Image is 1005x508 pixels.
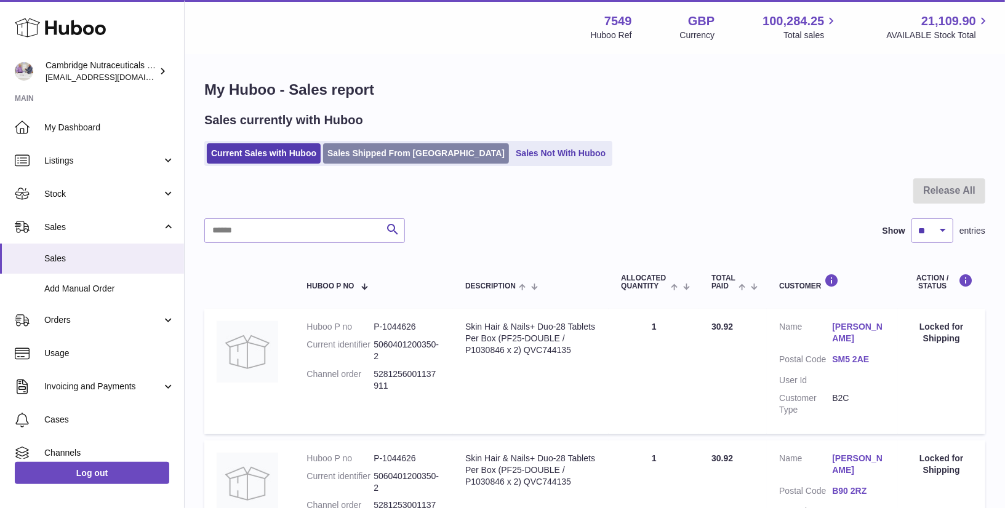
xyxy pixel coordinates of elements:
span: ALLOCATED Quantity [621,274,668,290]
span: Description [465,282,516,290]
span: entries [959,225,985,237]
span: 30.92 [711,322,733,331]
td: 1 [609,309,699,434]
span: Sales [44,221,162,233]
span: Usage [44,347,175,359]
div: Customer [779,274,885,290]
a: Log out [15,462,169,484]
strong: 7549 [604,13,632,30]
span: Huboo P no [306,282,354,290]
span: Sales [44,253,175,264]
dt: Customer Type [779,392,832,416]
span: Total sales [783,30,838,41]
span: 21,109.90 [921,13,976,30]
label: Show [883,225,905,237]
span: Stock [44,188,162,200]
span: My Dashboard [44,122,175,133]
span: Listings [44,155,162,167]
a: Sales Shipped From [GEOGRAPHIC_DATA] [323,143,509,164]
a: SM5 2AE [832,354,885,365]
dt: Huboo P no [306,321,374,333]
span: 30.92 [711,453,733,463]
dd: B2C [832,392,885,416]
div: Currency [680,30,715,41]
strong: GBP [688,13,715,30]
dt: Name [779,453,832,479]
dt: Postal Code [779,485,832,500]
dt: Current identifier [306,470,374,494]
img: no-photo.jpg [217,321,278,383]
span: Add Manual Order [44,283,175,295]
a: Sales Not With Huboo [511,143,610,164]
span: Orders [44,314,162,326]
div: Huboo Ref [591,30,632,41]
h1: My Huboo - Sales report [204,80,985,100]
span: Invoicing and Payments [44,381,162,392]
span: AVAILABLE Stock Total [886,30,990,41]
dt: Name [779,321,832,347]
div: Locked for Shipping [910,321,973,344]
dt: Channel order [306,368,374,392]
span: Cases [44,414,175,426]
div: Action / Status [910,274,973,290]
h2: Sales currently with Huboo [204,112,363,129]
a: Current Sales with Huboo [207,143,321,164]
span: Total paid [711,274,735,290]
span: 100,284.25 [763,13,824,30]
a: 21,109.90 AVAILABLE Stock Total [886,13,990,41]
dd: P-1044626 [374,321,441,333]
div: Locked for Shipping [910,453,973,476]
dt: Huboo P no [306,453,374,464]
a: [PERSON_NAME] [832,321,885,344]
dd: 5281256001137911 [374,368,441,392]
dd: 5060401200350-2 [374,339,441,362]
dd: P-1044626 [374,453,441,464]
dd: 5060401200350-2 [374,470,441,494]
img: qvc@camnutra.com [15,62,33,81]
span: [EMAIL_ADDRESS][DOMAIN_NAME] [46,72,181,82]
dt: User Id [779,375,832,386]
span: Channels [44,447,175,459]
a: B90 2RZ [832,485,885,497]
div: Cambridge Nutraceuticals Ltd [46,60,156,83]
dt: Current identifier [306,339,374,362]
div: Skin Hair & Nails+ Duo-28 Tablets Per Box (PF25-DOUBLE / P1030846 x 2) QVC744135 [465,453,596,488]
a: 100,284.25 Total sales [763,13,838,41]
div: Skin Hair & Nails+ Duo-28 Tablets Per Box (PF25-DOUBLE / P1030846 x 2) QVC744135 [465,321,596,356]
dt: Postal Code [779,354,832,368]
a: [PERSON_NAME] [832,453,885,476]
